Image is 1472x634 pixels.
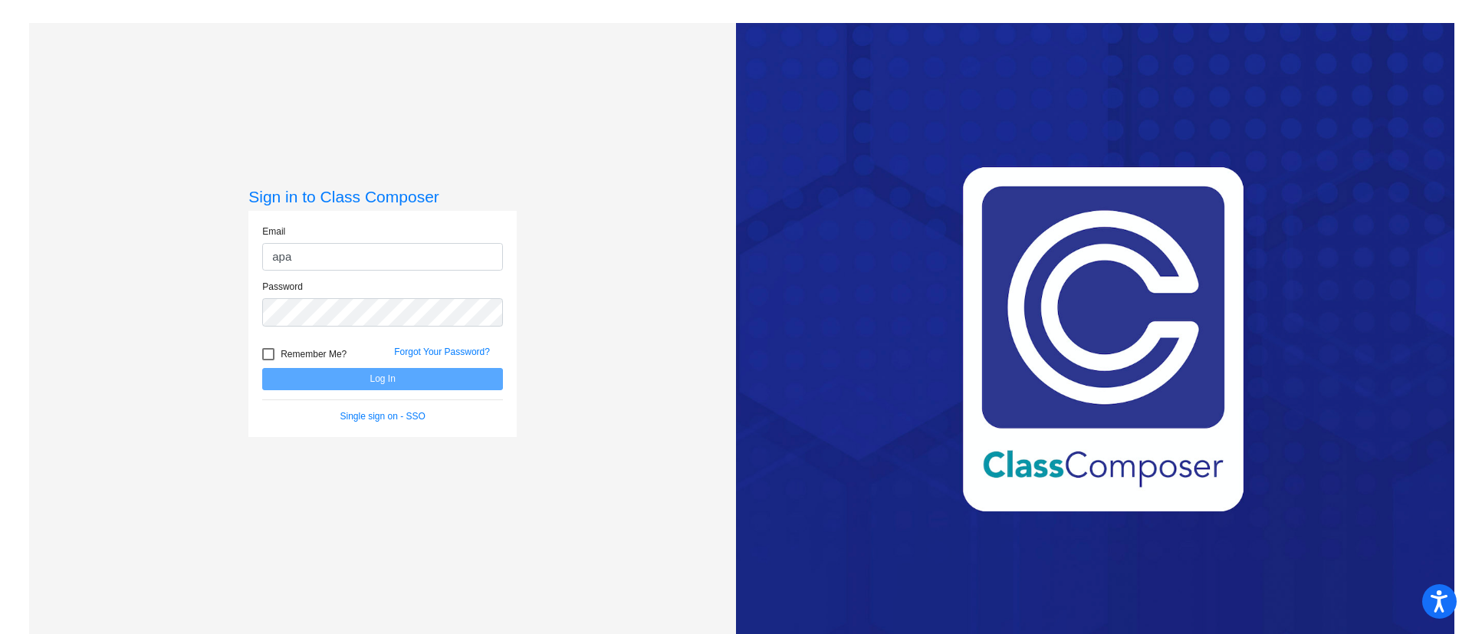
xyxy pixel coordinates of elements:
[262,225,285,238] label: Email
[394,347,490,357] a: Forgot Your Password?
[262,280,303,294] label: Password
[281,345,347,363] span: Remember Me?
[262,368,503,390] button: Log In
[340,411,426,422] a: Single sign on - SSO
[248,187,517,206] h3: Sign in to Class Composer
